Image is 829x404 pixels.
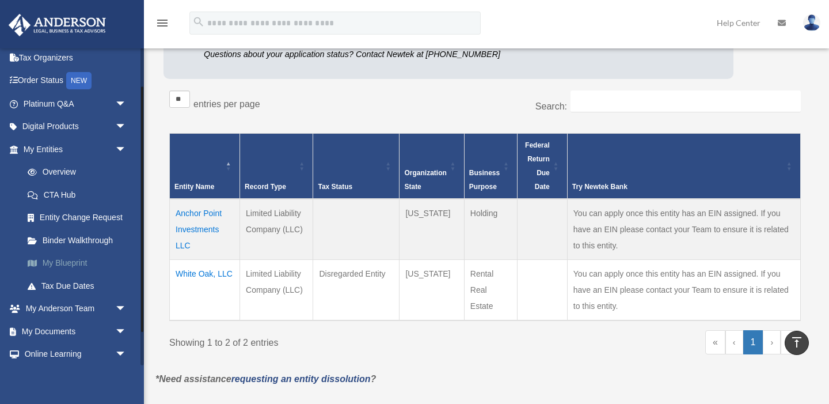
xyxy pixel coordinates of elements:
[115,138,138,161] span: arrow_drop_down
[567,133,800,199] th: Try Newtek Bank : Activate to sort
[400,133,464,199] th: Organization State: Activate to sort
[170,259,240,320] td: White Oak, LLC
[240,259,313,320] td: Limited Liability Company (LLC)
[16,161,138,184] a: Overview
[115,297,138,321] span: arrow_drop_down
[400,259,464,320] td: [US_STATE]
[174,183,214,191] span: Entity Name
[404,169,446,191] span: Organization State
[743,330,763,354] a: 1
[115,115,138,139] span: arrow_drop_down
[8,92,144,115] a: Platinum Q&Aarrow_drop_down
[8,115,144,138] a: Digital Productsarrow_drop_down
[518,133,568,199] th: Federal Return Due Date: Activate to sort
[8,69,144,93] a: Order StatusNEW
[8,297,144,320] a: My Anderson Teamarrow_drop_down
[525,141,550,191] span: Federal Return Due Date
[469,169,500,191] span: Business Purpose
[115,343,138,367] span: arrow_drop_down
[115,92,138,116] span: arrow_drop_down
[8,138,144,161] a: My Entitiesarrow_drop_down
[16,229,144,252] a: Binder Walkthrough
[725,330,743,354] a: Previous
[66,72,92,89] div: NEW
[313,259,400,320] td: Disregarded Entity
[155,16,169,30] i: menu
[535,101,567,111] label: Search:
[8,343,144,366] a: Online Learningarrow_drop_down
[170,199,240,260] td: Anchor Point Investments LLC
[193,99,260,109] label: entries per page
[5,14,109,36] img: Anderson Advisors Platinum Portal
[790,335,804,349] i: vertical_align_top
[318,183,352,191] span: Tax Status
[204,47,556,62] p: Questions about your application status? Contact Newtek at [PHONE_NUMBER]
[8,320,144,343] a: My Documentsarrow_drop_down
[16,252,144,275] a: My Blueprint
[464,259,517,320] td: Rental Real Estate
[785,331,809,355] a: vertical_align_top
[763,330,781,354] a: Next
[464,199,517,260] td: Holding
[572,180,783,194] div: Try Newtek Bank
[245,183,286,191] span: Record Type
[705,330,725,354] a: First
[170,133,240,199] th: Entity Name: Activate to invert sorting
[115,320,138,343] span: arrow_drop_down
[155,20,169,30] a: menu
[231,374,371,384] a: requesting an entity dissolution
[16,183,144,206] a: CTA Hub
[16,206,144,229] a: Entity Change Request
[16,274,144,297] a: Tax Due Dates
[803,14,820,31] img: User Pic
[567,259,800,320] td: You can apply once this entity has an EIN assigned. If you have an EIN please contact your Team t...
[8,46,144,69] a: Tax Organizers
[313,133,400,199] th: Tax Status: Activate to sort
[464,133,517,199] th: Business Purpose: Activate to sort
[781,330,801,354] a: Last
[169,330,477,351] div: Showing 1 to 2 of 2 entries
[567,199,800,260] td: You can apply once this entity has an EIN assigned. If you have an EIN please contact your Team t...
[240,199,313,260] td: Limited Liability Company (LLC)
[400,199,464,260] td: [US_STATE]
[155,374,376,384] em: *Need assistance ?
[240,133,313,199] th: Record Type: Activate to sort
[192,16,205,28] i: search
